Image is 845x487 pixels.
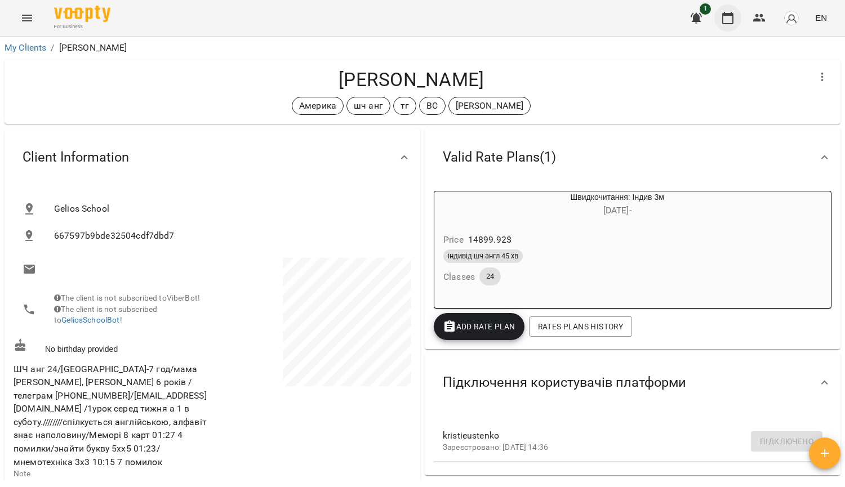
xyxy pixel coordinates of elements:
[529,316,632,337] button: Rates Plans History
[443,320,515,333] span: Add Rate plan
[51,41,54,55] li: /
[488,191,746,218] div: Швидкочитання: Індив 3м
[5,41,840,55] nav: breadcrumb
[299,99,336,113] p: Америка
[700,3,711,15] span: 1
[443,149,556,166] span: Valid Rate Plans ( 1 )
[443,251,523,261] span: індивід шч англ 45 хв
[393,97,416,115] div: тг
[14,364,207,467] span: ШЧ анг 24/[GEOGRAPHIC_DATA]-7 год/мама [PERSON_NAME], [PERSON_NAME] 6 років /телеграм [PHONE_NUMB...
[401,99,409,113] p: тг
[468,233,512,247] p: 14899.92 $
[11,336,212,357] div: No birthday provided
[784,10,799,26] img: avatar_s.png
[434,191,746,299] button: Швидкочитання: Індив 3м[DATE]- Price14899.92$індивід шч англ 45 хвClasses24
[448,97,531,115] div: [PERSON_NAME]
[59,41,127,55] p: [PERSON_NAME]
[603,205,631,216] span: [DATE] -
[443,232,464,248] h6: Price
[54,305,157,325] span: The client is not subscribed to !
[292,97,344,115] div: Америка
[14,468,210,480] p: Note
[426,99,438,113] p: ВС
[54,293,200,302] span: The client is not subscribed to ViberBot!
[443,442,804,453] p: Зареєстровано: [DATE] 14:36
[479,271,501,282] span: 24
[434,313,524,340] button: Add Rate plan
[456,99,524,113] p: [PERSON_NAME]
[5,128,420,186] div: Client Information
[14,5,41,32] button: Menu
[61,315,119,324] a: GeliosSchoolBot
[425,354,840,412] div: Підключення користувачів платформи
[14,68,809,91] h4: [PERSON_NAME]
[346,97,390,115] div: шч анг
[5,42,46,53] a: My Clients
[54,229,402,243] span: 667597b9bde32504cdf7dbd7
[54,6,110,22] img: Voopty Logo
[815,12,827,24] span: EN
[443,374,686,391] span: Підключення користувачів платформи
[23,149,129,166] span: Client Information
[54,202,402,216] span: Gelios School
[425,128,840,186] div: Valid Rate Plans(1)
[354,99,383,113] p: шч анг
[443,429,804,443] span: kristieustenko
[419,97,445,115] div: ВС
[538,320,623,333] span: Rates Plans History
[811,7,831,28] button: EN
[434,191,488,218] div: Швидкочитання: Індив 3м
[54,23,110,30] span: For Business
[443,269,475,285] h6: Classes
